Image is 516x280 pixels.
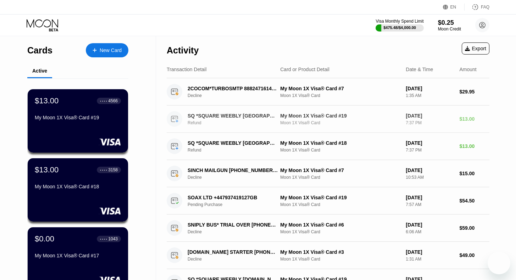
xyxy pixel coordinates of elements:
[188,120,285,125] div: Refund
[32,68,47,74] div: Active
[406,140,454,146] div: [DATE]
[460,252,490,258] div: $49.00
[167,78,489,105] div: 2COCOM*TURBOSMTP 8882471614 USDeclineMy Moon 1X Visa® Card #7Moon 1X Visa® Card[DATE]1:35 AM$29.95
[188,249,278,255] div: [DOMAIN_NAME] STARTER [PHONE_NUMBER] US
[406,195,454,200] div: [DATE]
[108,167,118,172] div: 3158
[188,140,278,146] div: SQ *SQUARE WEEBLY [GEOGRAPHIC_DATA]
[438,27,461,32] div: Moon Credit
[27,45,52,56] div: Cards
[280,140,400,146] div: My Moon 1X Visa® Card #18
[406,93,454,98] div: 1:35 AM
[167,105,489,133] div: SQ *SQUARE WEEBLY [GEOGRAPHIC_DATA]RefundMy Moon 1X Visa® Card #19Moon 1X Visa® Card[DATE]7:37 PM...
[100,238,107,240] div: ● ● ● ●
[280,229,400,234] div: Moon 1X Visa® Card
[460,116,490,122] div: $13.00
[383,25,416,30] div: $475.48 / $4,000.00
[481,5,489,10] div: FAQ
[188,202,285,207] div: Pending Purchase
[460,143,490,149] div: $13.00
[280,202,400,207] div: Moon 1X Visa® Card
[438,19,461,27] div: $0.25
[406,120,454,125] div: 7:37 PM
[443,4,465,11] div: EN
[35,115,121,120] div: My Moon 1X Visa® Card #19
[280,222,400,228] div: My Moon 1X Visa® Card #6
[406,167,454,173] div: [DATE]
[406,222,454,228] div: [DATE]
[167,242,489,269] div: [DOMAIN_NAME] STARTER [PHONE_NUMBER] USDeclineMy Moon 1X Visa® Card #3Moon 1X Visa® Card[DATE]1:3...
[406,148,454,153] div: 7:37 PM
[100,100,107,102] div: ● ● ● ●
[465,4,489,11] div: FAQ
[280,67,329,72] div: Card or Product Detail
[460,225,490,231] div: $59.00
[406,175,454,180] div: 10:53 AM
[460,89,490,95] div: $29.95
[280,113,400,119] div: My Moon 1X Visa® Card #19
[167,133,489,160] div: SQ *SQUARE WEEBLY [GEOGRAPHIC_DATA]RefundMy Moon 1X Visa® Card #18Moon 1X Visa® Card[DATE]7:37 PM...
[188,86,278,91] div: 2COCOM*TURBOSMTP 8882471614 US
[280,148,400,153] div: Moon 1X Visa® Card
[280,249,400,255] div: My Moon 1X Visa® Card #3
[108,98,118,103] div: 4566
[280,86,400,91] div: My Moon 1X Visa® Card #7
[188,222,278,228] div: SNIPLY BUS* TRIAL OVER [PHONE_NUMBER] US
[406,86,454,91] div: [DATE]
[460,198,490,204] div: $54.50
[167,67,206,72] div: Transaction Detail
[100,169,107,171] div: ● ● ● ●
[280,167,400,173] div: My Moon 1X Visa® Card #7
[406,229,454,234] div: 6:06 AM
[462,42,489,55] div: Export
[188,175,285,180] div: Decline
[188,229,285,234] div: Decline
[280,175,400,180] div: Moon 1X Visa® Card
[450,5,456,10] div: EN
[406,257,454,262] div: 1:31 AM
[167,45,199,56] div: Activity
[86,43,128,57] div: New Card
[188,93,285,98] div: Decline
[188,257,285,262] div: Decline
[280,195,400,200] div: My Moon 1X Visa® Card #19
[35,96,59,105] div: $13.00
[188,148,285,153] div: Refund
[188,113,278,119] div: SQ *SQUARE WEEBLY [GEOGRAPHIC_DATA]
[167,160,489,187] div: SINCH MAILGUN [PHONE_NUMBER] USDeclineMy Moon 1X Visa® Card #7Moon 1X Visa® Card[DATE]10:53 AM$15.00
[35,253,121,258] div: My Moon 1X Visa® Card #17
[280,120,400,125] div: Moon 1X Visa® Card
[406,113,454,119] div: [DATE]
[188,195,278,200] div: SOAX LTD +447937419127GB
[406,202,454,207] div: 7:57 AM
[280,257,400,262] div: Moon 1X Visa® Card
[108,236,118,241] div: 1043
[188,167,278,173] div: SINCH MAILGUN [PHONE_NUMBER] US
[460,67,477,72] div: Amount
[28,158,128,222] div: $13.00● ● ● ●3158My Moon 1X Visa® Card #18
[406,249,454,255] div: [DATE]
[167,215,489,242] div: SNIPLY BUS* TRIAL OVER [PHONE_NUMBER] USDeclineMy Moon 1X Visa® Card #6Moon 1X Visa® Card[DATE]6:...
[28,89,128,153] div: $13.00● ● ● ●4566My Moon 1X Visa® Card #19
[406,67,433,72] div: Date & Time
[460,171,490,176] div: $15.00
[35,165,59,175] div: $13.00
[465,46,486,51] div: Export
[167,187,489,215] div: SOAX LTD +447937419127GBPending PurchaseMy Moon 1X Visa® Card #19Moon 1X Visa® Card[DATE]7:57 AM$...
[280,93,400,98] div: Moon 1X Visa® Card
[488,252,510,274] iframe: Button to launch messaging window
[35,184,121,189] div: My Moon 1X Visa® Card #18
[100,47,122,53] div: New Card
[376,19,423,24] div: Visa Monthly Spend Limit
[376,19,423,32] div: Visa Monthly Spend Limit$475.48/$4,000.00
[438,19,461,32] div: $0.25Moon Credit
[35,234,54,244] div: $0.00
